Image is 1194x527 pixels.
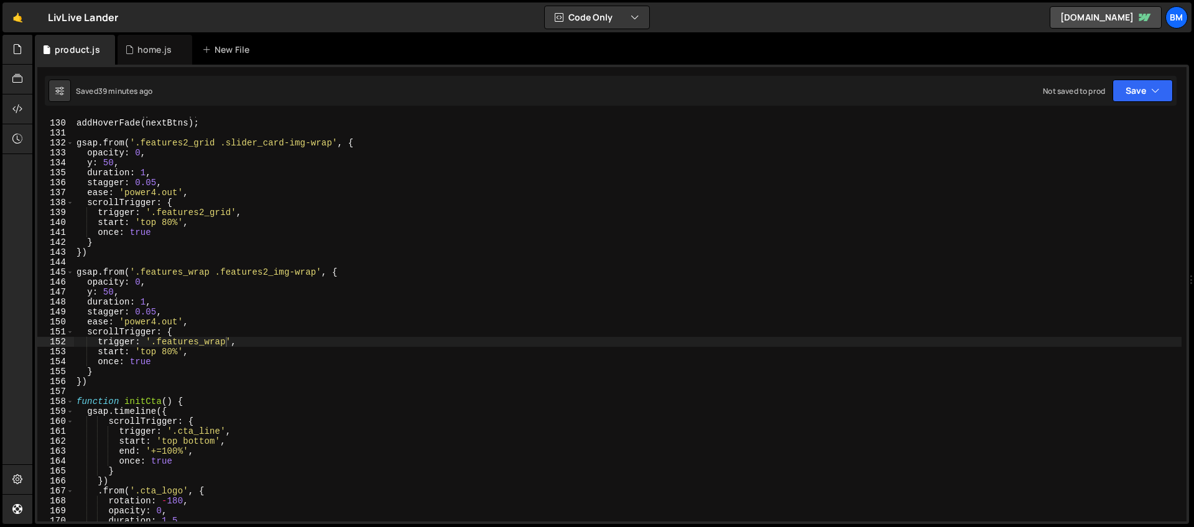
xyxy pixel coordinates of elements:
div: Not saved to prod [1043,86,1105,96]
div: 158 [37,396,74,406]
div: 133 [37,148,74,158]
div: 135 [37,168,74,178]
div: home.js [137,44,172,56]
div: 131 [37,128,74,138]
div: 154 [37,357,74,367]
div: 130 [37,118,74,128]
div: 155 [37,367,74,377]
button: Code Only [545,6,649,29]
div: 151 [37,327,74,337]
div: 160 [37,416,74,426]
div: 170 [37,516,74,526]
div: 140 [37,218,74,227]
div: 166 [37,476,74,486]
div: LivLive Lander [48,10,118,25]
div: 157 [37,387,74,396]
div: 162 [37,436,74,446]
div: 147 [37,287,74,297]
div: 161 [37,426,74,436]
div: 167 [37,486,74,496]
div: Saved [76,86,152,96]
div: 156 [37,377,74,387]
div: 144 [37,257,74,267]
div: 152 [37,337,74,347]
div: 139 [37,208,74,218]
a: bm [1165,6,1188,29]
div: 168 [37,496,74,506]
a: [DOMAIN_NAME] [1050,6,1162,29]
div: 169 [37,506,74,516]
div: 145 [37,267,74,277]
div: 164 [37,456,74,466]
button: Save [1113,80,1173,102]
div: 143 [37,247,74,257]
a: 🤙 [2,2,33,32]
div: 163 [37,446,74,456]
div: 142 [37,237,74,247]
div: 137 [37,188,74,198]
div: New File [202,44,254,56]
div: 39 minutes ago [98,86,152,96]
div: 132 [37,138,74,148]
div: 141 [37,227,74,237]
div: 138 [37,198,74,208]
div: 134 [37,158,74,168]
div: 159 [37,406,74,416]
div: 148 [37,297,74,307]
div: 153 [37,347,74,357]
div: 146 [37,277,74,287]
div: product.js [55,44,100,56]
div: 165 [37,466,74,476]
div: 136 [37,178,74,188]
div: 149 [37,307,74,317]
div: 150 [37,317,74,327]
